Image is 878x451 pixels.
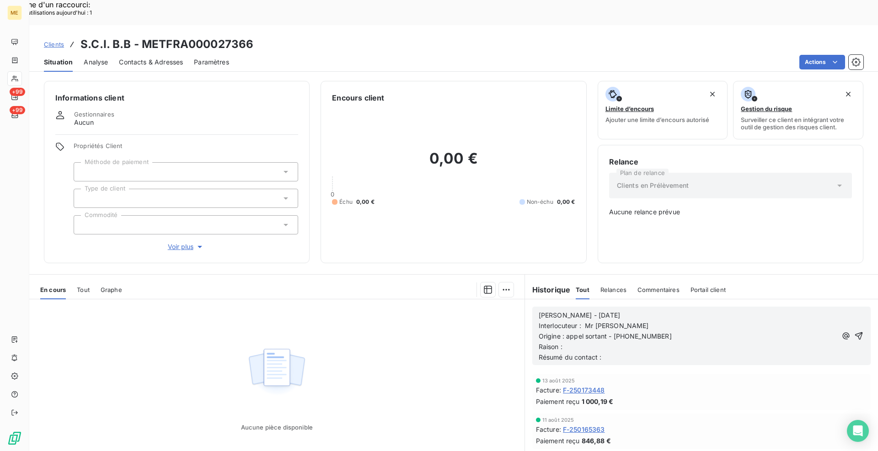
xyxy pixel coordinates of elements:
span: Échu [339,198,353,206]
span: 0 [331,191,334,198]
span: 13 août 2025 [542,378,575,383]
span: +99 [10,88,25,96]
span: Portail client [691,286,726,293]
span: Aucun [74,118,94,127]
span: 0,00 € [557,198,575,206]
span: Résumé du contact : [539,353,602,361]
span: Facture : [536,424,561,434]
span: Aucune pièce disponible [241,424,313,431]
span: 0,00 € [356,198,375,206]
span: Situation [44,58,73,67]
div: Open Intercom Messenger [847,420,869,442]
span: En cours [40,286,66,293]
h6: Encours client [332,92,384,103]
img: Empty state [247,344,306,400]
input: Ajouter une valeur [81,221,89,229]
span: Paiement reçu [536,436,580,446]
span: Aucune relance prévue [609,207,852,217]
h3: S.C.I. B.B - METFRA000027366 [80,36,253,53]
h2: 0,00 € [332,149,575,177]
span: Voir plus [168,242,204,251]
a: +99 [7,108,21,122]
span: Clients [44,41,64,48]
span: Non-échu [527,198,553,206]
span: Surveiller ce client en intégrant votre outil de gestion des risques client. [741,116,856,131]
span: +99 [10,106,25,114]
span: Graphe [101,286,122,293]
span: Propriétés Client [74,142,298,155]
h6: Informations client [55,92,298,103]
span: F-250173448 [563,385,605,395]
span: Gestion du risque [741,105,792,112]
h6: Historique [525,284,571,295]
span: Contacts & Adresses [119,58,183,67]
span: Tout [77,286,90,293]
span: [PERSON_NAME] - [DATE] [539,311,620,319]
button: Voir plus [74,242,298,252]
input: Ajouter une valeur [81,168,89,176]
span: Tout [576,286,589,293]
span: Paramètres [194,58,229,67]
span: Commentaires [637,286,680,293]
button: Gestion du risqueSurveiller ce client en intégrant votre outil de gestion des risques client. [733,81,863,139]
span: Relances [600,286,626,293]
h6: Relance [609,156,852,167]
span: Origine : appel sortant - [PHONE_NUMBER] [539,332,672,340]
span: Clients en Prélèvement [617,181,689,190]
span: F-250165363 [563,424,605,434]
span: Facture : [536,385,561,395]
span: Analyse [84,58,108,67]
input: Ajouter une valeur [81,194,89,202]
img: Logo LeanPay [7,431,22,446]
span: Limite d’encours [605,105,654,112]
span: Interlocuteur : Mr [PERSON_NAME] [539,322,649,329]
span: Gestionnaires [74,111,114,118]
span: Paiement reçu [536,397,580,406]
a: Clients [44,40,64,49]
span: Ajouter une limite d’encours autorisé [605,116,709,123]
button: Limite d’encoursAjouter une limite d’encours autorisé [598,81,728,139]
a: +99 [7,90,21,104]
button: Actions [799,55,845,69]
span: 846,88 € [582,436,611,446]
span: 1 000,19 € [582,397,614,406]
span: Raison : [539,343,562,350]
span: 11 août 2025 [542,417,574,423]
